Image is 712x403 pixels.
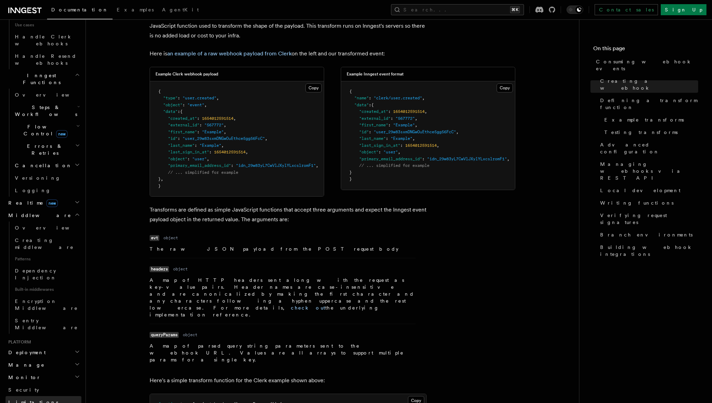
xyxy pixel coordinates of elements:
[374,96,422,100] span: "clerk/user.created"
[15,92,86,98] span: Overview
[391,136,412,141] span: "Example"
[359,163,429,168] span: // ... simplified for example
[150,266,169,272] code: headers
[12,172,81,184] a: Versioning
[12,159,81,172] button: Cancellation
[12,104,77,118] span: Steps & Workflows
[437,143,439,148] span: ,
[265,136,267,141] span: ,
[374,129,456,134] span: "user_29w83sxmDNGwOuEthce5gg56FcC"
[597,138,698,158] a: Advanced configuration
[369,102,371,107] span: :
[600,231,693,238] span: Branch environments
[383,150,398,154] span: "user"
[369,96,371,100] span: :
[15,34,73,46] span: Handle Clerk webhooks
[161,177,163,181] span: ,
[415,116,417,121] span: ,
[155,71,218,77] h3: Example Clerk webhook payload
[150,235,159,241] code: evt
[12,184,81,197] a: Logging
[195,143,197,148] span: :
[305,83,322,92] button: Copy
[316,163,318,168] span: ,
[204,123,224,127] span: "567772"
[12,143,75,156] span: Errors & Retries
[15,318,78,330] span: Sentry Middleware
[12,314,81,334] a: Sentry Middleware
[349,170,352,175] span: }
[117,7,154,12] span: Examples
[6,361,45,368] span: Manage
[600,199,674,206] span: Writing functions
[207,156,209,161] span: ,
[168,123,199,127] span: "external_id"
[15,268,56,280] span: Dependency Injection
[12,140,81,159] button: Errors & Retries
[47,2,113,19] a: Documentation
[168,150,209,154] span: "last_sign_in_at"
[6,199,58,206] span: Realtime
[354,96,369,100] span: "name"
[12,123,76,137] span: Flow Control
[12,284,81,295] span: Built-in middlewares
[15,53,77,66] span: Handle Resend webhooks
[168,170,238,175] span: // ... simplified for example
[422,96,425,100] span: ,
[150,342,416,363] p: A map of parsed query string parameters sent to the webhook URL. Values are all arrays to support...
[183,136,265,141] span: "user_29w83sxmDNGwOuEthce5gg56FcC"
[6,89,81,197] div: Inngest Functions
[412,136,415,141] span: ,
[354,102,369,107] span: "data"
[197,129,199,134] span: :
[369,129,371,134] span: :
[163,109,178,114] span: "data"
[398,150,400,154] span: ,
[6,222,81,334] div: Middleware
[507,156,509,161] span: ,
[602,126,698,138] a: Testing transforms
[395,116,415,121] span: "567772"
[15,188,51,193] span: Logging
[224,129,226,134] span: ,
[204,102,207,107] span: ,
[12,19,81,30] span: Use cases
[497,83,513,92] button: Copy
[6,359,81,371] button: Manage
[214,150,246,154] span: 1654012591514
[347,71,403,77] h3: Example Inngest event format
[388,123,391,127] span: :
[168,143,195,148] span: "last_name"
[150,376,427,385] p: Here's a simple transform function for the Clerk example shown above:
[12,222,81,234] a: Overview
[379,150,381,154] span: :
[359,156,422,161] span: "primary_email_address_id"
[224,123,226,127] span: ,
[393,109,425,114] span: 1654012591514
[178,96,180,100] span: :
[56,130,68,138] span: new
[12,234,81,253] a: Creating middleware
[12,120,81,140] button: Flow Controlnew
[6,339,31,345] span: Platform
[6,209,81,222] button: Middleware
[150,11,427,41] p: Fortunately, Inngest includes functions for every webhook. You can define a short JavaScript func...
[6,384,81,396] a: Security
[597,184,698,197] a: Local development
[158,183,161,188] span: }
[597,75,698,94] a: Creating a webhook
[349,89,352,94] span: {
[386,136,388,141] span: :
[567,6,583,14] button: Toggle dark mode
[6,371,81,384] button: Monitor
[150,245,416,252] p: The raw JSON payload from the POST request body
[12,253,81,265] span: Patterns
[600,161,698,181] span: Managing webhooks via REST API
[150,277,416,318] p: A map of HTTP headers sent along with the request as key-value pairs. Header names are case-insen...
[168,116,197,121] span: "created_at"
[349,177,352,181] span: }
[183,332,197,338] dd: object
[6,349,46,356] span: Deployment
[602,114,698,126] a: Example transforms
[359,109,388,114] span: "created_at"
